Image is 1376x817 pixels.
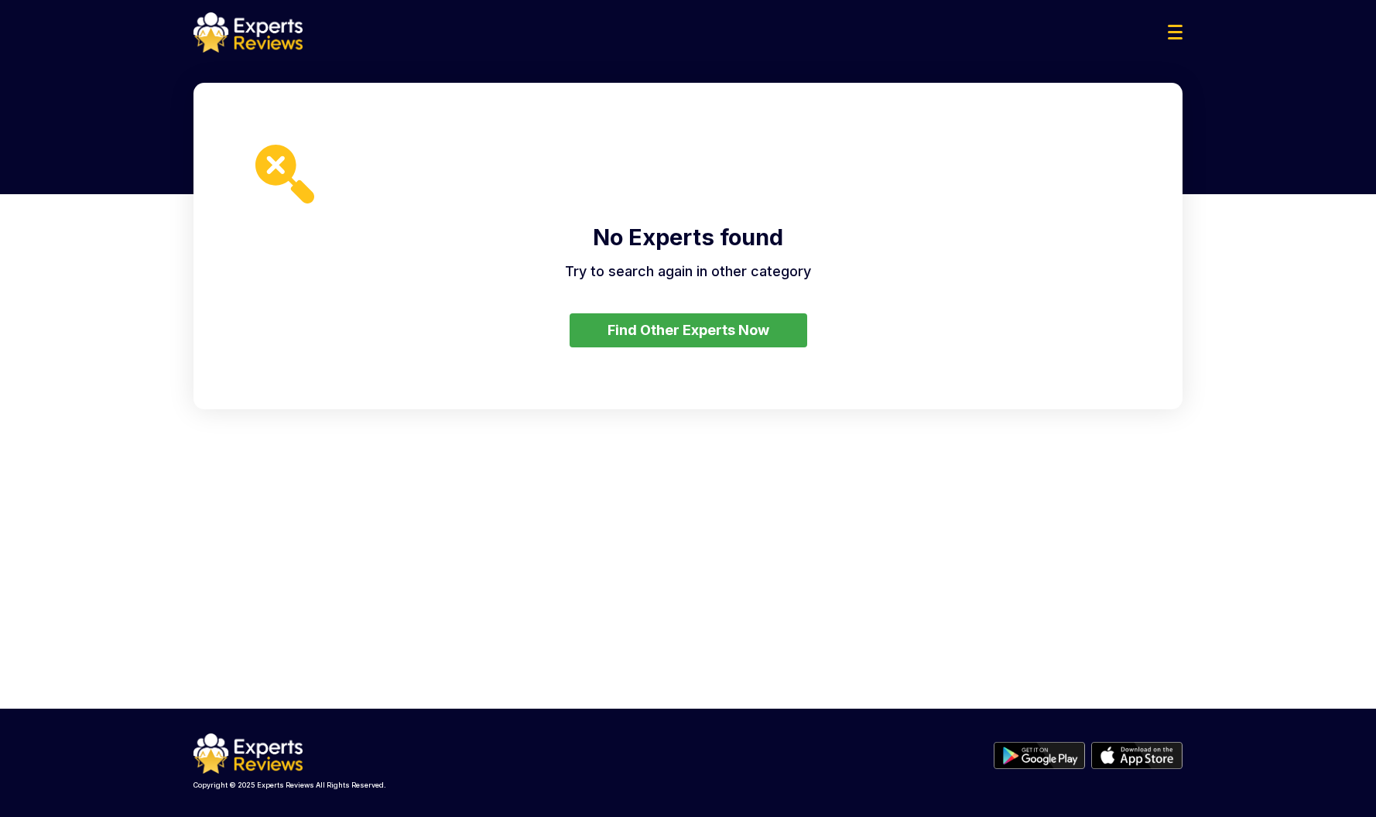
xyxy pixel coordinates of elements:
[1168,25,1183,39] img: Menu Icon
[1091,742,1183,769] img: apple store btn
[255,225,1121,250] h2: No Experts found
[255,261,1121,282] p: Try to search again in other category
[994,742,1085,769] img: play store btn
[193,12,303,53] img: logo
[570,313,807,347] button: Find Other Experts Now
[193,733,303,774] img: logo
[255,145,314,203] img: search-yellow-icon
[193,780,386,791] p: Copyright © 2025 Experts Reviews All Rights Reserved.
